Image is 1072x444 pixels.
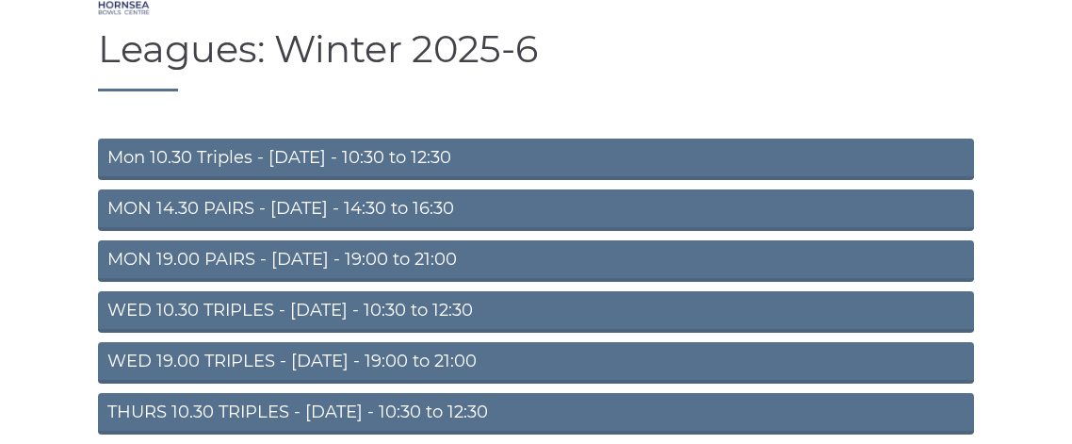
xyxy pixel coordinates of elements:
[98,291,974,333] a: WED 10.30 TRIPLES - [DATE] - 10:30 to 12:30
[98,139,974,180] a: Mon 10.30 Triples - [DATE] - 10:30 to 12:30
[98,393,974,435] a: THURS 10.30 TRIPLES - [DATE] - 10:30 to 12:30
[98,28,974,91] h1: Leagues: Winter 2025-6
[98,240,974,282] a: MON 19.00 PAIRS - [DATE] - 19:00 to 21:00
[98,189,974,231] a: MON 14.30 PAIRS - [DATE] - 14:30 to 16:30
[98,342,974,384] a: WED 19.00 TRIPLES - [DATE] - 19:00 to 21:00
